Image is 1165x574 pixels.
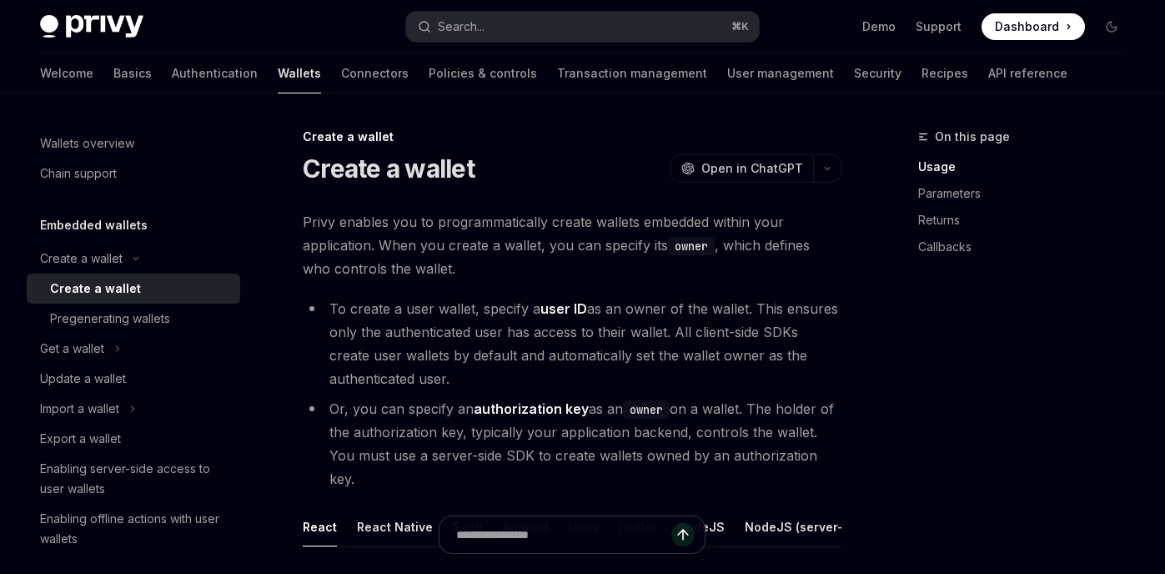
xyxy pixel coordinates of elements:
div: Wallets overview [40,133,134,154]
span: Dashboard [995,18,1059,35]
a: Recipes [921,53,968,93]
a: Policies & controls [429,53,537,93]
div: Create a wallet [50,279,141,299]
h5: Embedded wallets [40,215,148,235]
img: dark logo [40,15,143,38]
a: Wallets [278,53,321,93]
button: Send message [671,523,695,546]
a: Export a wallet [27,424,240,454]
button: Swift [453,507,483,546]
li: Or, you can specify an as an on a wallet. The holder of the authorization key, typically your app... [303,397,841,491]
a: Callbacks [918,234,1138,260]
a: Transaction management [557,53,707,93]
a: Basics [113,53,152,93]
code: owner [668,237,715,255]
div: Import a wallet [40,399,119,419]
code: owner [623,400,670,419]
button: Flutter [619,507,657,546]
a: User management [727,53,834,93]
li: To create a user wallet, specify a as an owner of the wallet. This ensures only the authenticated... [303,297,841,390]
a: Welcome [40,53,93,93]
div: Export a wallet [40,429,121,449]
a: Update a wallet [27,364,240,394]
a: Security [854,53,901,93]
span: Open in ChatGPT [701,160,803,177]
button: Toggle dark mode [1098,13,1125,40]
div: Enabling server-side access to user wallets [40,459,230,499]
span: ⌘ K [731,20,749,33]
div: Enabling offline actions with user wallets [40,509,230,549]
a: Chain support [27,159,240,189]
a: Connectors [341,53,409,93]
a: Authentication [172,53,258,93]
div: Update a wallet [40,369,126,389]
button: Open in ChatGPT [670,154,813,183]
a: API reference [988,53,1067,93]
a: Usage [918,154,1138,180]
strong: authorization key [474,400,589,417]
span: On this page [935,127,1010,147]
a: Support [916,18,962,35]
div: Chain support [40,164,117,184]
button: React Native [357,507,433,546]
a: Enabling offline actions with user wallets [27,504,240,554]
button: Android [503,507,549,546]
a: Enabling server-side access to user wallets [27,454,240,504]
button: NodeJS (server-auth) [745,507,874,546]
a: Wallets overview [27,128,240,159]
div: Pregenerating wallets [50,309,170,329]
a: Create a wallet [27,274,240,304]
a: Demo [862,18,896,35]
h1: Create a wallet [303,154,475,184]
div: Create a wallet [303,128,841,145]
button: Search...⌘K [406,12,759,42]
a: Pregenerating wallets [27,304,240,334]
a: Dashboard [982,13,1085,40]
span: Privy enables you to programmatically create wallets embedded within your application. When you c... [303,210,841,280]
div: Create a wallet [40,249,123,269]
div: Search... [438,17,485,37]
button: Unity [569,507,599,546]
button: NodeJS [677,507,725,546]
a: Returns [918,207,1138,234]
div: Get a wallet [40,339,104,359]
a: Parameters [918,180,1138,207]
strong: user ID [540,300,587,317]
button: React [303,507,337,546]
